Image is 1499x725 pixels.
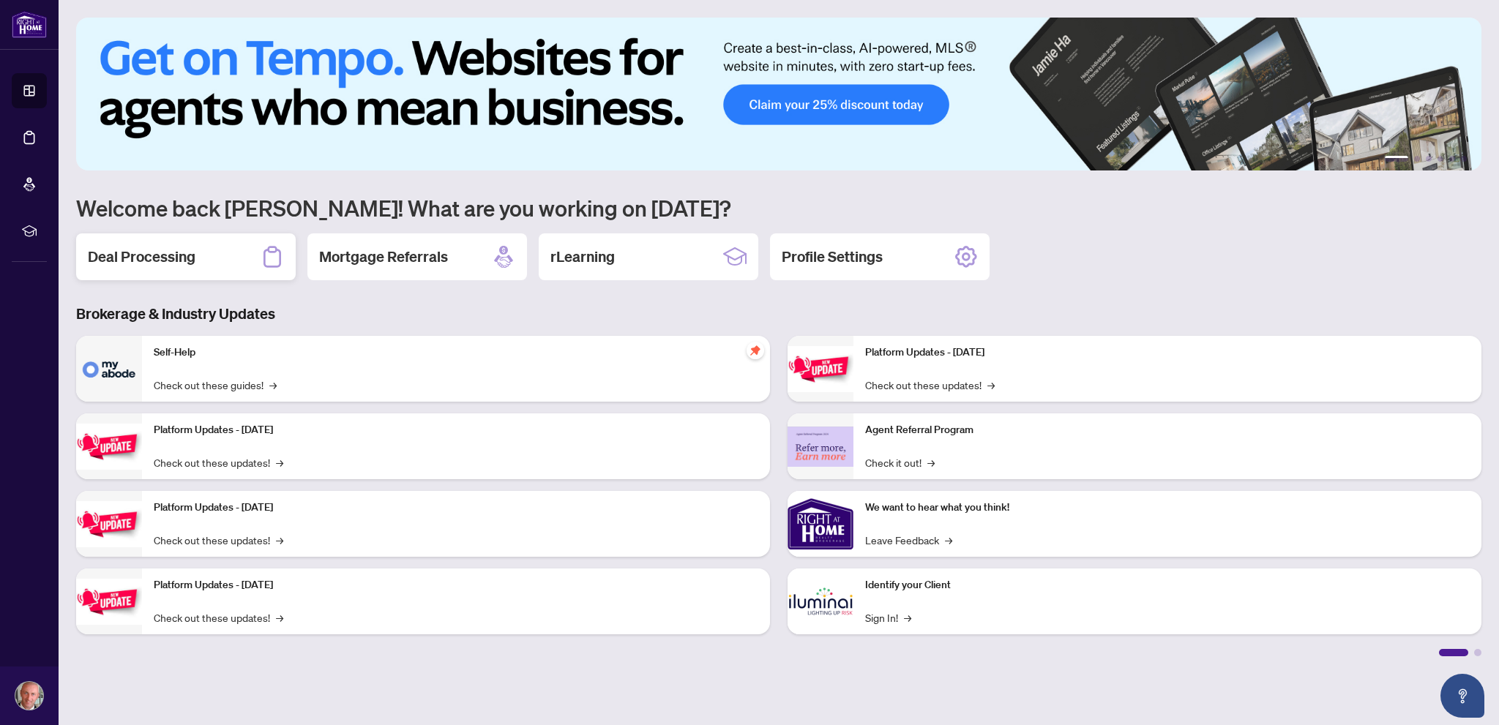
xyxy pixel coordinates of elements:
[865,532,952,548] a: Leave Feedback→
[865,577,1470,593] p: Identify your Client
[88,247,195,267] h2: Deal Processing
[276,609,283,626] span: →
[904,609,911,626] span: →
[788,346,853,392] img: Platform Updates - June 23, 2025
[40,85,51,97] img: tab_domain_overview_orange.svg
[865,422,1470,438] p: Agent Referral Program
[865,500,1470,516] p: We want to hear what you think!
[162,86,247,96] div: Keywords by Traffic
[154,377,277,393] a: Check out these guides!→
[154,532,283,548] a: Check out these updates!→
[23,23,35,35] img: logo_orange.svg
[76,501,142,547] img: Platform Updates - July 21, 2025
[987,377,995,393] span: →
[1449,156,1455,162] button: 5
[865,454,935,470] a: Check it out!→
[154,454,283,470] a: Check out these updates!→
[927,454,935,470] span: →
[15,682,43,710] img: Profile Icon
[1414,156,1420,162] button: 2
[41,23,72,35] div: v 4.0.25
[154,422,758,438] p: Platform Updates - [DATE]
[1426,156,1432,162] button: 3
[788,568,853,634] img: Identify your Client
[154,609,283,626] a: Check out these updates!→
[865,345,1470,361] p: Platform Updates - [DATE]
[76,579,142,625] img: Platform Updates - July 8, 2025
[23,38,35,50] img: website_grey.svg
[154,500,758,516] p: Platform Updates - [DATE]
[76,336,142,402] img: Self-Help
[319,247,448,267] h2: Mortgage Referrals
[76,194,1481,222] h1: Welcome back [PERSON_NAME]! What are you working on [DATE]?
[865,609,911,626] a: Sign In!→
[865,377,995,393] a: Check out these updates!→
[76,18,1481,170] img: Slide 0
[1461,156,1467,162] button: 6
[1438,156,1443,162] button: 4
[945,532,952,548] span: →
[276,454,283,470] span: →
[146,85,157,97] img: tab_keywords_by_traffic_grey.svg
[12,11,47,38] img: logo
[1385,156,1408,162] button: 1
[788,427,853,467] img: Agent Referral Program
[782,247,883,267] h2: Profile Settings
[1440,674,1484,718] button: Open asap
[38,38,242,50] div: Domain: [PERSON_NAME][DOMAIN_NAME]
[550,247,615,267] h2: rLearning
[276,532,283,548] span: →
[56,86,131,96] div: Domain Overview
[76,424,142,470] img: Platform Updates - September 16, 2025
[154,345,758,361] p: Self-Help
[269,377,277,393] span: →
[747,342,764,359] span: pushpin
[788,491,853,557] img: We want to hear what you think!
[76,304,1481,324] h3: Brokerage & Industry Updates
[154,577,758,593] p: Platform Updates - [DATE]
